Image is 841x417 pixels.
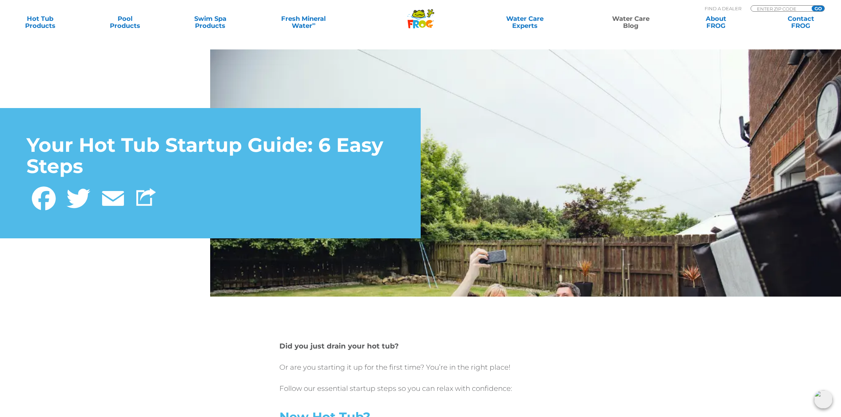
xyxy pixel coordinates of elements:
[61,183,96,212] a: Twitter
[768,15,834,29] a: ContactFROG
[312,21,316,26] sup: ∞
[26,135,394,177] h1: Your Hot Tub Startup Guide: 6 Easy Steps
[598,15,664,29] a: Water CareBlog
[177,15,243,29] a: Swim SpaProducts
[279,383,562,394] p: Follow our essential startup steps so you can relax with confidence:
[471,15,579,29] a: Water CareExperts
[756,6,804,12] input: Zip Code Form
[7,15,73,29] a: Hot TubProducts
[136,188,156,206] img: Share
[26,183,61,212] a: Facebook
[814,390,833,409] img: openIcon
[279,362,562,373] p: Or are you starting it up for the first time? You’re in the right place!
[92,15,158,29] a: PoolProducts
[812,6,824,11] input: GO
[683,15,749,29] a: AboutFROG
[96,183,130,212] a: Email
[705,5,741,12] p: Find A Dealer
[262,15,345,29] a: Fresh MineralWater∞
[279,342,399,350] strong: Did you just drain your hot tub?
